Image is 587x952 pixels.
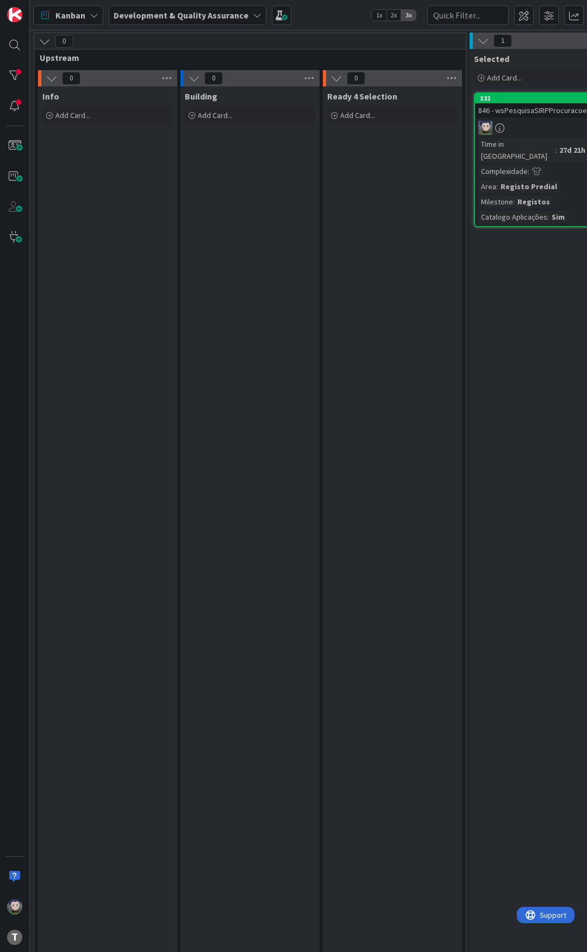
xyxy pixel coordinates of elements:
span: : [547,211,549,223]
div: Time in [GEOGRAPHIC_DATA] [478,138,555,162]
span: Kanban [55,9,85,22]
div: Complexidade [478,165,528,177]
div: T [7,930,22,945]
img: LS [7,899,22,914]
span: Add Card... [55,110,90,120]
span: 0 [347,72,365,85]
span: : [555,144,557,156]
span: Info [42,91,59,102]
span: Ready 4 Selection [327,91,397,102]
span: 0 [55,35,73,48]
span: Add Card... [198,110,233,120]
span: : [496,181,498,192]
b: Development & Quality Assurance [114,10,248,21]
span: Building [185,91,217,102]
div: Registo Predial [498,181,560,192]
span: : [513,196,515,208]
span: 2x [386,10,401,21]
span: : [528,165,529,177]
div: Area [478,181,496,192]
span: Support [23,2,49,15]
span: Add Card... [487,73,522,83]
span: 0 [204,72,223,85]
span: Upstream [40,52,452,63]
span: Selected [474,53,509,64]
div: Registos [515,196,553,208]
input: Quick Filter... [427,5,509,25]
img: Visit kanbanzone.com [7,7,22,22]
div: Catalogo Aplicações [478,211,547,223]
span: 1 [494,34,512,47]
div: Milestone [478,196,513,208]
span: 3x [401,10,416,21]
img: LS [478,121,492,135]
span: Add Card... [340,110,375,120]
span: 0 [62,72,80,85]
div: Sim [549,211,567,223]
span: 1x [372,10,386,21]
